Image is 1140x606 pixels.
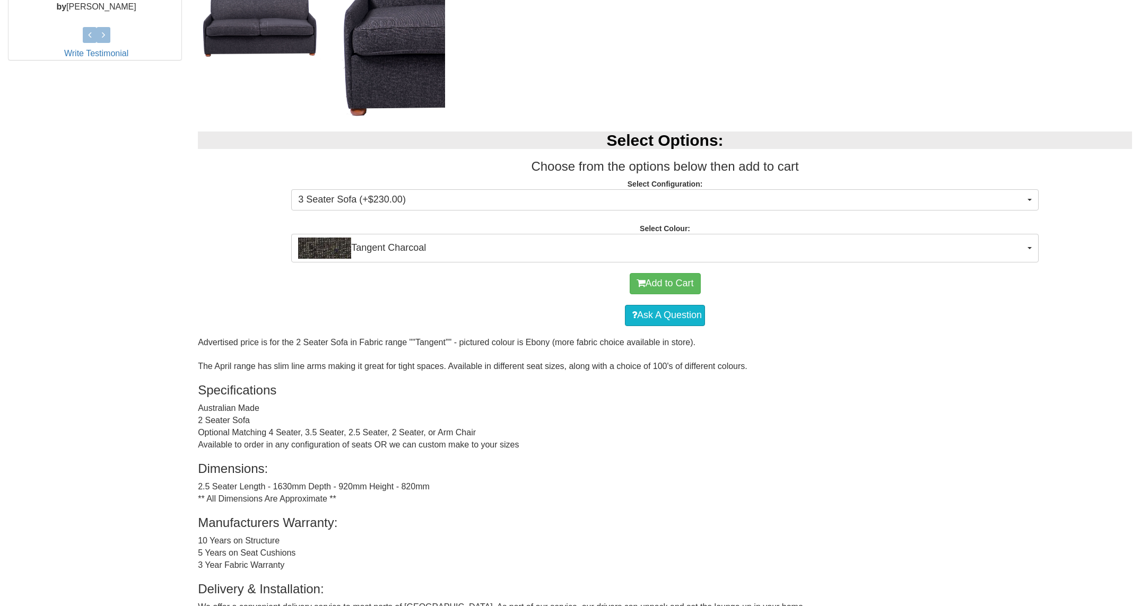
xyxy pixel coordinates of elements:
[291,189,1039,210] button: 3 Seater Sofa (+$230.00)
[198,462,1132,476] h3: Dimensions:
[298,238,1025,259] span: Tangent Charcoal
[198,160,1132,173] h3: Choose from the options below then add to cart
[628,180,703,188] strong: Select Configuration:
[198,516,1132,530] h3: Manufacturers Warranty:
[630,273,701,294] button: Add to Cart
[607,131,724,149] b: Select Options:
[291,234,1039,262] button: Tangent CharcoalTangent Charcoal
[625,305,705,326] a: Ask A Question
[64,49,128,58] a: Write Testimonial
[298,193,1025,207] span: 3 Seater Sofa (+$230.00)
[56,2,66,11] b: by
[640,224,690,233] strong: Select Colour:
[298,238,351,259] img: Tangent Charcoal
[11,1,181,13] p: [PERSON_NAME]
[198,383,1132,397] h3: Specifications
[198,582,1132,596] h3: Delivery & Installation:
